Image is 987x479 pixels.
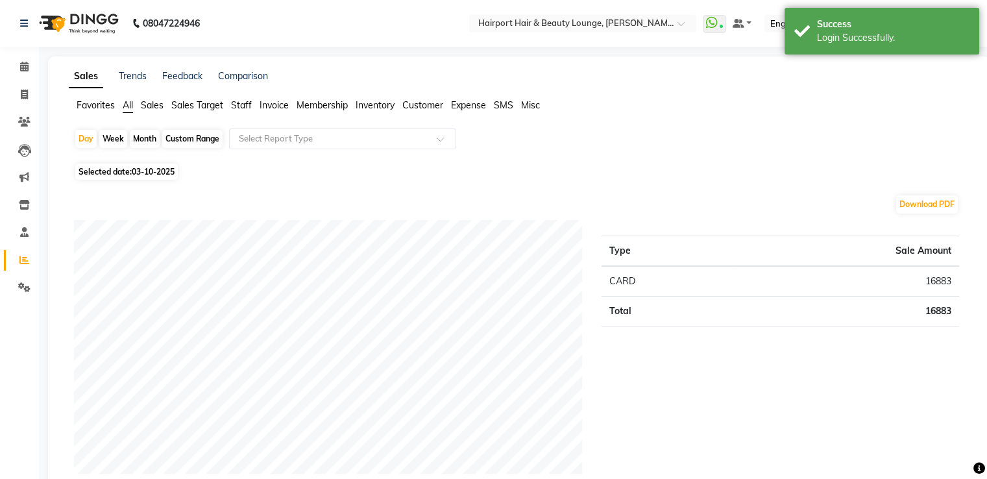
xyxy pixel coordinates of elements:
[521,99,540,111] span: Misc
[119,70,147,82] a: Trends
[218,70,268,82] a: Comparison
[132,167,175,177] span: 03-10-2025
[896,195,958,214] button: Download PDF
[602,297,733,326] td: Total
[733,297,959,326] td: 16883
[171,99,223,111] span: Sales Target
[99,130,127,148] div: Week
[356,99,395,111] span: Inventory
[75,130,97,148] div: Day
[817,31,969,45] div: Login Successfully.
[141,99,164,111] span: Sales
[494,99,513,111] span: SMS
[297,99,348,111] span: Membership
[130,130,160,148] div: Month
[260,99,289,111] span: Invoice
[733,236,959,267] th: Sale Amount
[451,99,486,111] span: Expense
[817,18,969,31] div: Success
[75,164,178,180] span: Selected date:
[162,130,223,148] div: Custom Range
[602,266,733,297] td: CARD
[733,266,959,297] td: 16883
[143,5,200,42] b: 08047224946
[69,65,103,88] a: Sales
[162,70,202,82] a: Feedback
[123,99,133,111] span: All
[231,99,252,111] span: Staff
[33,5,122,42] img: logo
[602,236,733,267] th: Type
[77,99,115,111] span: Favorites
[402,99,443,111] span: Customer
